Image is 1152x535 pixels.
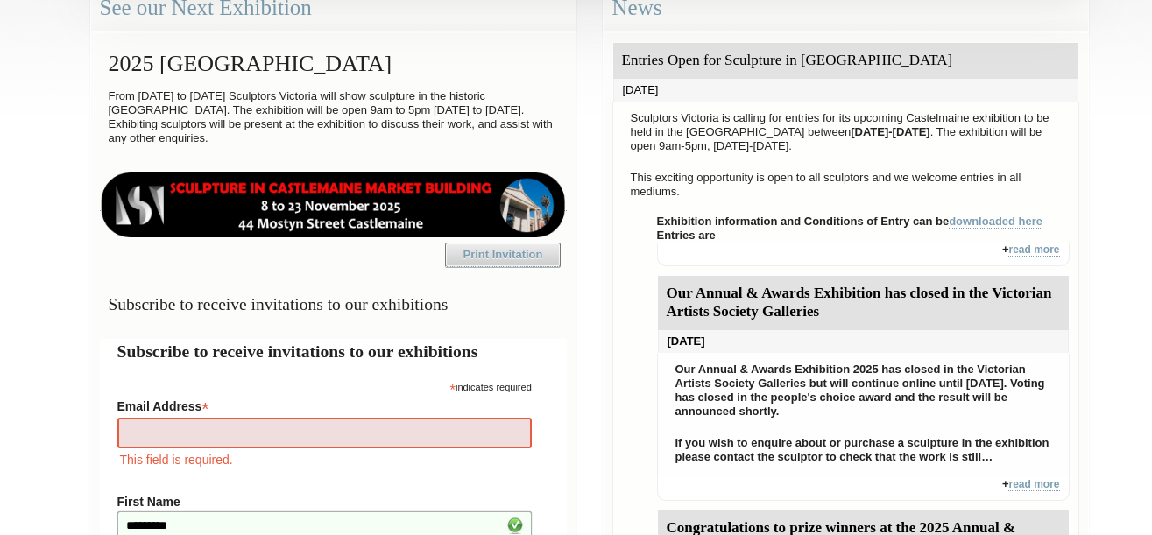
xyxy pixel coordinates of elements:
[445,243,561,267] a: Print Invitation
[658,330,1069,353] div: [DATE]
[1008,478,1059,491] a: read more
[100,85,567,150] p: From [DATE] to [DATE] Sculptors Victoria will show sculpture in the historic [GEOGRAPHIC_DATA]. T...
[117,377,532,394] div: indicates required
[613,79,1078,102] div: [DATE]
[100,172,567,237] img: castlemaine-ldrbd25v2.png
[667,432,1060,468] p: If you wish to enquire about or purchase a sculpture in the exhibition please contact the sculpto...
[117,450,532,469] div: This field is required.
[658,276,1069,330] div: Our Annual & Awards Exhibition has closed in the Victorian Artists Society Galleries
[851,125,930,138] strong: [DATE]-[DATE]
[100,287,567,321] h3: Subscribe to receive invitations to our exhibitions
[657,215,1043,229] strong: Exhibition information and Conditions of Entry can be
[622,166,1070,203] p: This exciting opportunity is open to all sculptors and we welcome entries in all mediums.
[949,215,1042,229] a: downloaded here
[657,243,1070,266] div: +
[117,495,532,509] label: First Name
[667,358,1060,423] p: Our Annual & Awards Exhibition 2025 has closed in the Victorian Artists Society Galleries but wil...
[657,477,1070,501] div: +
[622,107,1070,158] p: Sculptors Victoria is calling for entries for its upcoming Castelmaine exhibition to be held in t...
[100,42,567,85] h2: 2025 [GEOGRAPHIC_DATA]
[117,339,549,364] h2: Subscribe to receive invitations to our exhibitions
[613,43,1078,79] div: Entries Open for Sculpture in [GEOGRAPHIC_DATA]
[1008,243,1059,257] a: read more
[117,394,532,415] label: Email Address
